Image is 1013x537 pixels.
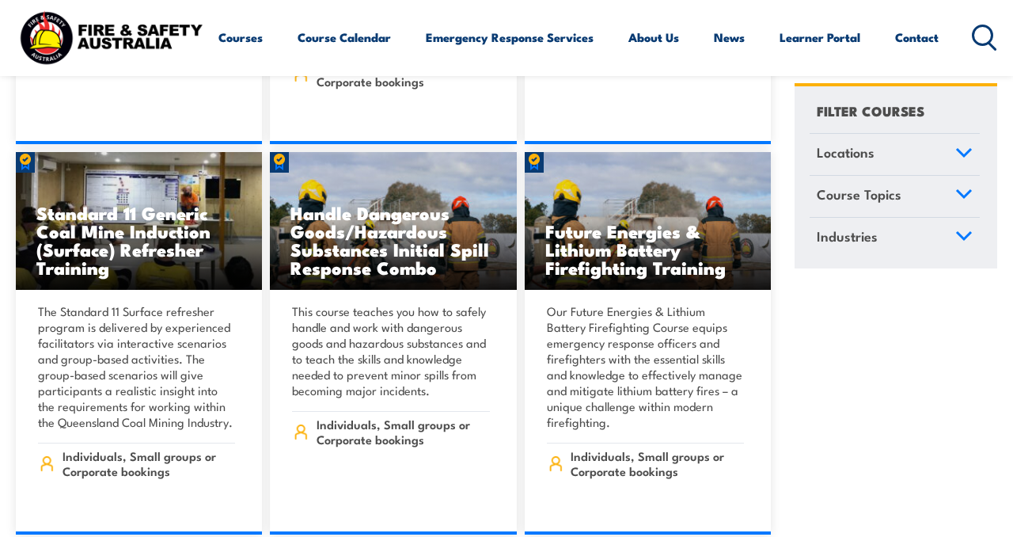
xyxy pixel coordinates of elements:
img: Fire Team Operations [525,152,771,290]
a: Handle Dangerous Goods/Hazardous Substances Initial Spill Response Combo [270,152,516,290]
a: Industries [810,217,980,258]
span: Individuals, Small groups or Corporate bookings [63,448,236,478]
a: Course Calendar [298,18,391,56]
a: Future Energies & Lithium Battery Firefighting Training [525,152,771,290]
span: Locations [817,142,875,163]
a: Locations [810,134,980,175]
a: News [714,18,745,56]
h3: Handle Dangerous Goods/Hazardous Substances Initial Spill Response Combo [290,204,495,276]
h4: FILTER COURSES [817,100,924,121]
a: Courses [218,18,263,56]
span: Individuals, Small groups or Corporate bookings [317,417,490,447]
h3: Standard 11 Generic Coal Mine Induction (Surface) Refresher Training [36,204,241,276]
a: Course Topics [810,176,980,217]
a: Learner Portal [780,18,860,56]
span: Individuals, Small groups or Corporate bookings [317,59,490,89]
h3: Future Energies & Lithium Battery Firefighting Training [545,222,750,276]
img: Fire Team Operations [270,152,516,290]
p: The Standard 11 Surface refresher program is delivered by experienced facilitators via interactiv... [38,303,235,430]
span: Individuals, Small groups or Corporate bookings [571,448,744,478]
p: Our Future Energies & Lithium Battery Firefighting Course equips emergency response officers and ... [547,303,744,430]
img: Standard 11 Generic Coal Mine Induction (Surface) TRAINING (1) [16,152,262,290]
a: Emergency Response Services [426,18,594,56]
p: This course teaches you how to safely handle and work with dangerous goods and hazardous substanc... [292,303,489,398]
a: Standard 11 Generic Coal Mine Induction (Surface) Refresher Training [16,152,262,290]
a: Contact [895,18,939,56]
span: Course Topics [817,184,901,205]
span: Industries [817,225,878,246]
a: About Us [628,18,679,56]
